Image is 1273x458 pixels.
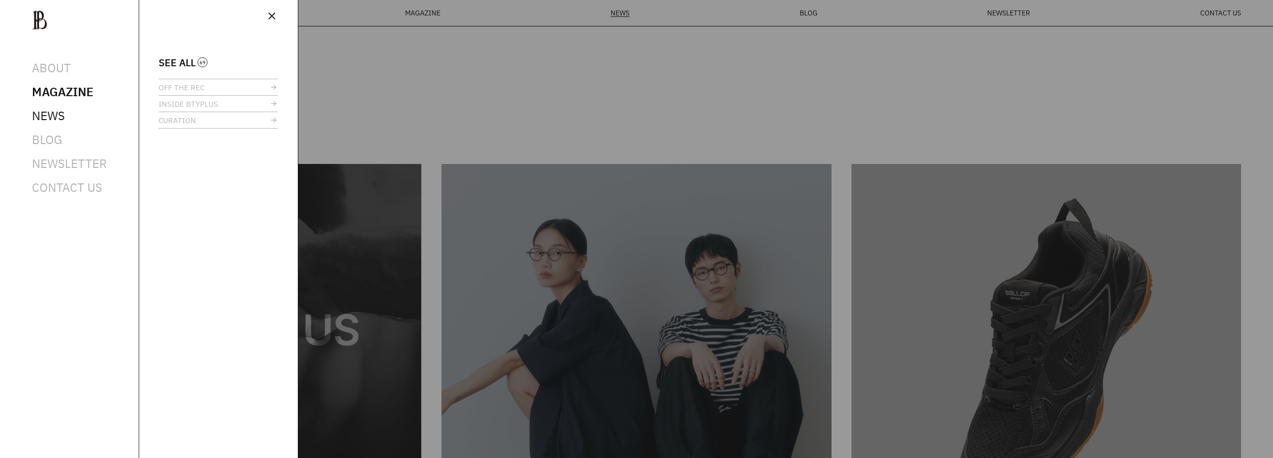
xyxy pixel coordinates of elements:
span: MAGAZINE [32,84,93,100]
span: CURATION [159,117,196,124]
span: INSIDE BTYPLUS [159,100,218,108]
span: close [266,10,278,22]
a: NEWSLETTER [32,155,107,171]
a: ABOUT [32,60,71,76]
a: CURATION [159,112,278,128]
a: BLOG [32,132,62,148]
a: OFF THE REC [159,79,278,95]
img: ba379d5522eb3.png [32,10,47,30]
a: NEWS [32,108,65,124]
a: CONTACT US [32,179,102,195]
span: OFF THE REC [159,84,205,91]
a: INSIDE BTYPLUS [159,96,278,112]
span: SEE ALL [159,59,196,66]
